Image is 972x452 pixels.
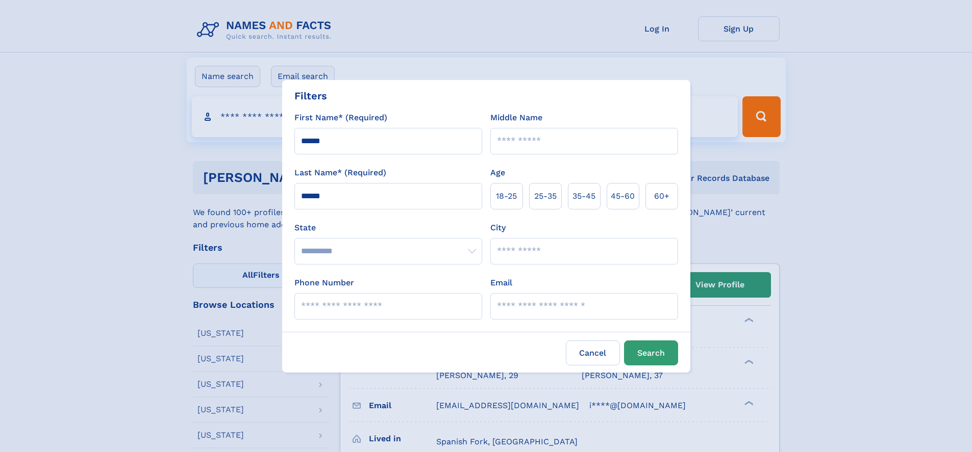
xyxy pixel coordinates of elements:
span: 45‑60 [611,190,635,202]
label: City [490,222,506,234]
span: 18‑25 [496,190,517,202]
label: Phone Number [294,277,354,289]
label: Middle Name [490,112,542,124]
label: Email [490,277,512,289]
label: Age [490,167,505,179]
div: Filters [294,88,327,103]
label: Cancel [566,340,620,365]
label: State [294,222,482,234]
span: 25‑35 [534,190,557,202]
label: First Name* (Required) [294,112,387,124]
span: 60+ [654,190,669,202]
label: Last Name* (Required) [294,167,386,179]
span: 35‑45 [572,190,595,202]
button: Search [624,340,678,365]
